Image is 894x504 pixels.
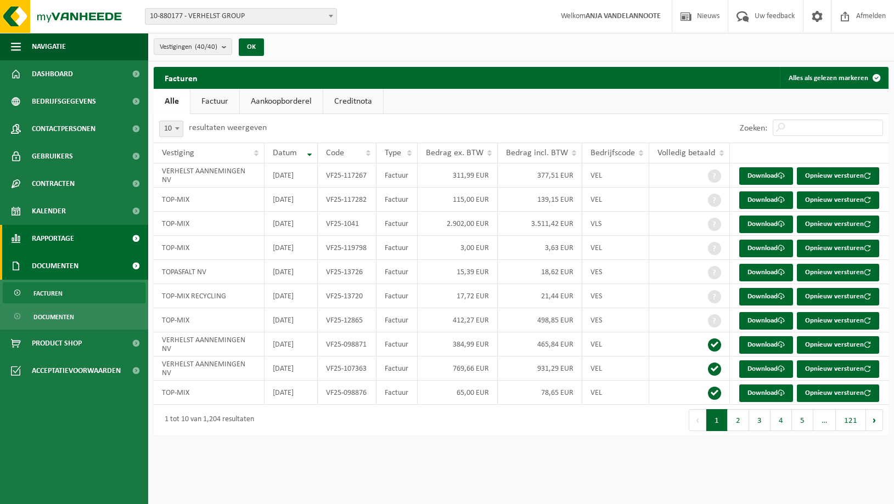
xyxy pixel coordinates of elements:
span: Code [326,149,344,157]
button: 1 [706,409,728,431]
td: 3,00 EUR [418,236,498,260]
td: VF25-119798 [318,236,376,260]
td: VERHELST AANNEMINGEN NV [154,356,265,381]
button: Next [866,409,883,431]
span: Gebruikers [32,143,73,170]
td: [DATE] [265,212,318,236]
td: Factuur [376,332,418,356]
td: TOP-MIX [154,308,265,332]
a: Creditnota [323,89,383,114]
button: Opnieuw versturen [797,384,879,402]
button: 3 [749,409,771,431]
span: 10-880177 - VERHELST GROUP [145,9,336,24]
td: Factuur [376,284,418,308]
td: VF25-117267 [318,163,376,188]
td: 15,39 EUR [418,260,498,284]
a: Download [739,360,793,378]
td: TOPASFALT NV [154,260,265,284]
a: Facturen [3,282,145,303]
td: 769,66 EUR [418,356,498,381]
span: Facturen [33,283,63,304]
a: Download [739,240,793,257]
td: [DATE] [265,163,318,188]
span: Kalender [32,197,66,225]
td: 498,85 EUR [498,308,582,332]
td: [DATE] [265,188,318,212]
td: 65,00 EUR [418,381,498,405]
td: TOP-MIX [154,381,265,405]
td: [DATE] [265,356,318,381]
h2: Facturen [154,67,209,88]
span: Documenten [32,252,78,280]
span: Dashboard [32,60,73,88]
td: VEL [582,163,650,188]
span: Vestigingen [160,39,217,55]
button: 4 [771,409,792,431]
td: VERHELST AANNEMINGEN NV [154,163,265,188]
span: Vestiging [162,149,194,157]
count: (40/40) [195,43,217,50]
span: Bedrijfscode [591,149,635,157]
a: Aankoopborderel [240,89,323,114]
td: [DATE] [265,308,318,332]
td: 21,44 EUR [498,284,582,308]
span: 10-880177 - VERHELST GROUP [145,8,337,25]
button: Opnieuw versturen [797,288,879,305]
td: VF25-117282 [318,188,376,212]
span: Bedrag incl. BTW [506,149,568,157]
a: Factuur [190,89,239,114]
td: 18,62 EUR [498,260,582,284]
td: VF25-13720 [318,284,376,308]
a: Alle [154,89,190,114]
span: Rapportage [32,225,74,252]
button: Previous [689,409,706,431]
span: Navigatie [32,33,66,60]
td: [DATE] [265,332,318,356]
td: Factuur [376,212,418,236]
td: 115,00 EUR [418,188,498,212]
a: Download [739,191,793,209]
button: OK [239,38,264,56]
td: VLS [582,212,650,236]
a: Download [739,216,793,233]
span: Volledig betaald [657,149,715,157]
a: Documenten [3,306,145,327]
td: VES [582,284,650,308]
button: Opnieuw versturen [797,360,879,378]
td: 3,63 EUR [498,236,582,260]
a: Download [739,264,793,281]
a: Download [739,167,793,185]
button: Vestigingen(40/40) [154,38,232,55]
td: Factuur [376,356,418,381]
span: Datum [273,149,297,157]
td: VF25-12865 [318,308,376,332]
button: Opnieuw versturen [797,216,879,233]
span: Bedrag ex. BTW [426,149,483,157]
button: 2 [728,409,749,431]
td: Factuur [376,188,418,212]
td: [DATE] [265,236,318,260]
span: 10 [160,121,183,137]
button: Opnieuw versturen [797,240,879,257]
td: 2.902,00 EUR [418,212,498,236]
td: VEL [582,188,650,212]
td: 3.511,42 EUR [498,212,582,236]
td: VERHELST AANNEMINGEN NV [154,332,265,356]
button: Opnieuw versturen [797,167,879,185]
td: 384,99 EUR [418,332,498,356]
button: Opnieuw versturen [797,264,879,281]
td: 139,15 EUR [498,188,582,212]
a: Download [739,288,793,305]
span: Bedrijfsgegevens [32,88,96,115]
td: VF25-098871 [318,332,376,356]
strong: ANJA VANDELANNOOTE [586,12,661,20]
button: Opnieuw versturen [797,336,879,354]
td: VES [582,260,650,284]
td: Factuur [376,308,418,332]
td: TOP-MIX [154,212,265,236]
span: Acceptatievoorwaarden [32,357,121,384]
td: VES [582,308,650,332]
div: 1 tot 10 van 1,204 resultaten [159,410,254,430]
label: resultaten weergeven [189,123,267,132]
td: VEL [582,356,650,381]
